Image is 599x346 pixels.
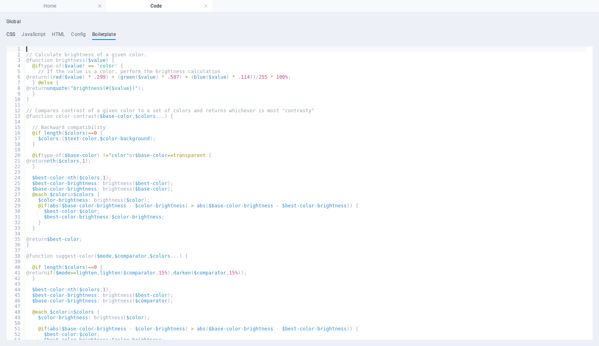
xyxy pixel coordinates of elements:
[6,19,21,25] h4: Global
[7,237,26,242] div: 35
[7,46,26,52] div: 1
[71,32,86,40] h4: Config
[7,175,26,181] div: 24
[7,58,26,63] div: 3
[7,181,26,186] div: 25
[7,209,26,214] div: 30
[7,91,26,97] div: 9
[7,69,26,74] div: 5
[7,309,26,315] div: 48
[7,125,26,130] div: 15
[7,153,26,158] div: 20
[7,220,26,225] div: 32
[7,281,26,287] div: 43
[7,164,26,169] div: 22
[7,264,26,270] div: 40
[106,2,212,10] h4: Code
[7,242,26,248] div: 36
[7,108,26,113] div: 12
[7,287,26,292] div: 44
[7,136,26,141] div: 17
[7,141,26,147] div: 18
[7,270,26,276] div: 41
[7,276,26,281] div: 42
[92,32,116,40] h4: Boilerplate
[6,32,15,40] h4: CSS
[7,130,26,136] div: 16
[7,298,26,304] div: 46
[7,86,26,91] div: 8
[52,32,65,40] h4: HTML
[7,337,26,343] div: 53
[7,192,26,197] div: 27
[7,320,26,326] div: 50
[7,248,26,253] div: 37
[7,113,26,119] div: 13
[7,158,26,164] div: 21
[7,259,26,264] div: 39
[7,169,26,175] div: 23
[7,231,26,237] div: 34
[7,326,26,332] div: 51
[7,52,26,58] div: 2
[7,186,26,192] div: 26
[22,32,45,40] h4: JavaScript
[7,102,26,108] div: 11
[7,253,26,259] div: 38
[7,63,26,69] div: 4
[7,74,26,80] div: 6
[7,332,26,337] div: 52
[7,147,26,153] div: 19
[7,214,26,220] div: 31
[7,292,26,298] div: 45
[7,225,26,231] div: 33
[7,80,26,86] div: 7
[7,97,26,102] div: 10
[7,119,26,125] div: 14
[7,304,26,309] div: 47
[7,203,26,209] div: 29
[7,197,26,203] div: 28
[7,315,26,320] div: 49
